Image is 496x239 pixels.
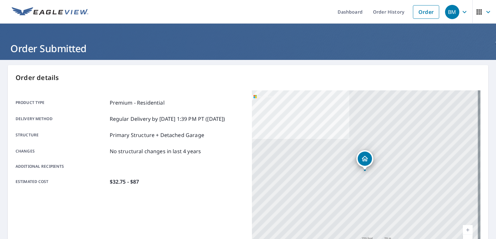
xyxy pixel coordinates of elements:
[16,73,480,83] p: Order details
[8,42,488,55] h1: Order Submitted
[356,150,373,170] div: Dropped pin, building 1, Residential property, 206 Cedar St Dix, NE 69133
[16,178,107,186] p: Estimated cost
[463,225,473,235] a: Current Level 17, Zoom In
[16,99,107,107] p: Product type
[445,5,459,19] div: BM
[110,115,225,123] p: Regular Delivery by [DATE] 1:39 PM PT ([DATE])
[16,131,107,139] p: Structure
[16,147,107,155] p: Changes
[16,164,107,169] p: Additional recipients
[413,5,439,19] a: Order
[110,131,204,139] p: Primary Structure + Detached Garage
[12,7,88,17] img: EV Logo
[110,178,139,186] p: $32.75 - $87
[16,115,107,123] p: Delivery method
[110,99,165,107] p: Premium - Residential
[110,147,201,155] p: No structural changes in last 4 years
